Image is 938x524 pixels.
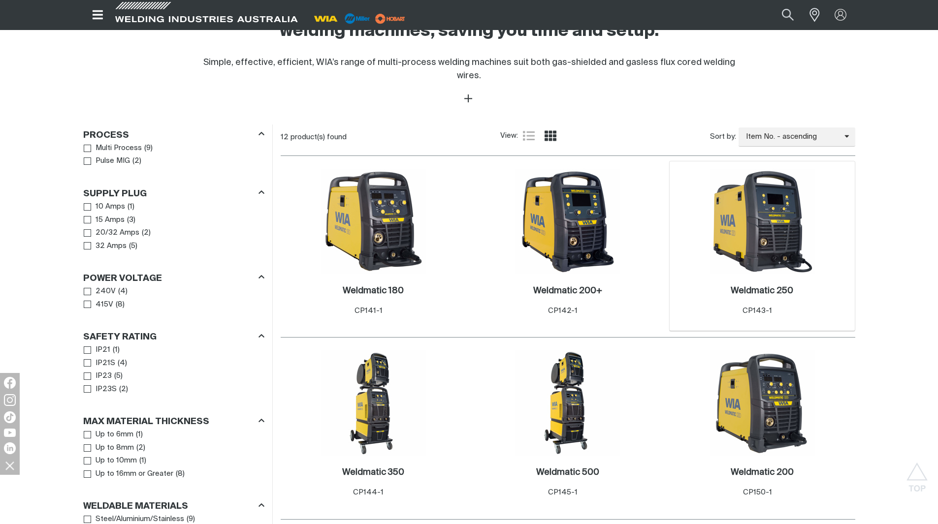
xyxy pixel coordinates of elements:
span: Pulse MIG [96,155,130,167]
div: Supply Plug [83,186,264,200]
ul: Max Material Thickness [84,428,264,480]
span: View: [500,130,518,142]
img: LinkedIn [4,442,16,454]
span: ( 2 ) [132,155,141,167]
span: IP23 [96,370,112,382]
a: miller [372,15,408,22]
span: CP145-1 [548,489,578,496]
section: Product list controls [281,124,855,150]
span: ( 5 ) [114,370,123,382]
span: 20/32 Amps [96,227,139,239]
a: Weldmatic 200 [731,467,794,478]
span: ( 2 ) [142,227,151,239]
span: CP150-1 [743,489,772,496]
div: Process [83,128,264,141]
span: CP143-1 [743,307,772,314]
a: 32 Amps [84,240,127,253]
a: Weldmatic 500 [536,467,599,478]
img: miller [372,11,408,26]
span: ( 3 ) [127,215,135,226]
h3: Weldable Materials [83,501,188,512]
span: ( 9 ) [144,143,153,154]
a: IP21S [84,357,116,370]
span: ( 4 ) [118,286,128,297]
span: ( 2 ) [119,384,128,395]
h3: Process [83,130,129,141]
a: 10 Amps [84,200,126,214]
span: IP21S [96,358,115,369]
span: ( 8 ) [116,299,125,310]
div: Weldable Materials [83,499,264,513]
button: Scroll to top [906,462,928,485]
span: 415V [96,299,113,310]
span: 240V [96,286,116,297]
ul: Supply Plug [84,200,264,252]
div: 12 [281,132,500,142]
a: Weldmatic 180 [343,285,404,297]
div: Safety Rating [83,330,264,343]
h2: Weldmatic 350 [342,468,404,477]
h3: Supply Plug [83,188,147,200]
a: 240V [84,285,116,298]
a: List view [523,130,535,142]
h2: Weldmatic 180 [343,286,404,295]
span: ( 8 ) [176,468,185,480]
span: Simple, effective, efficient, WIA’s range of multi-process welding machines suit both gas-shielde... [203,58,735,80]
img: Facebook [4,377,16,389]
ul: Process [84,142,264,168]
img: YouTube [4,429,16,437]
ul: Safety Rating [84,343,264,396]
a: Up to 16mm or Greater [84,467,174,481]
span: ( 4 ) [118,358,127,369]
img: hide socials [1,457,18,474]
a: 15 Amps [84,214,125,227]
span: Item No. - ascending [739,131,844,143]
a: Up to 8mm [84,441,134,455]
a: Multi Process [84,142,142,155]
span: Up to 16mm or Greater [96,468,173,480]
a: Weldmatic 350 [342,467,404,478]
span: IP23S [96,384,117,395]
div: Max Material Thickness [83,415,264,428]
ul: Power Voltage [84,285,264,311]
a: IP23S [84,383,117,396]
span: ( 5 ) [129,241,137,252]
span: Multi Process [96,143,142,154]
span: Up to 6mm [96,429,133,440]
span: 32 Amps [96,241,127,252]
a: 20/32 Amps [84,226,140,240]
span: Sort by: [710,131,736,143]
h2: Weldmatic 500 [536,468,599,477]
span: 10 Amps [96,201,125,213]
span: ( 1 ) [136,429,143,440]
a: Up to 10mm [84,454,137,467]
h3: Power Voltage [83,273,162,284]
span: 15 Amps [96,215,125,226]
span: ( 1 ) [128,201,134,213]
h2: Weldmatic 250 [731,286,793,295]
img: Weldmatic 500 [515,350,620,456]
span: Up to 10mm [96,455,137,466]
span: IP21 [96,344,110,356]
input: Product name or item number... [758,4,804,26]
span: product(s) found [291,133,347,141]
span: CP141-1 [355,307,383,314]
a: Up to 6mm [84,428,134,441]
span: ( 1 ) [139,455,146,466]
a: IP23 [84,370,112,383]
span: Up to 8mm [96,442,134,454]
div: Power Voltage [83,272,264,285]
span: ( 2 ) [136,442,145,454]
img: TikTok [4,411,16,423]
span: ( 1 ) [113,344,120,356]
img: Weldmatic 180 [321,169,426,274]
button: Search products [771,4,805,26]
h2: Weldmatic 200 [731,468,794,477]
span: CP142-1 [548,307,578,314]
img: Weldmatic 200+ [515,169,620,274]
a: 415V [84,298,114,311]
a: Weldmatic 200+ [533,285,602,297]
span: CP144-1 [353,489,384,496]
h2: Weldmatic 200+ [533,286,602,295]
img: Weldmatic 200 [710,350,815,456]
